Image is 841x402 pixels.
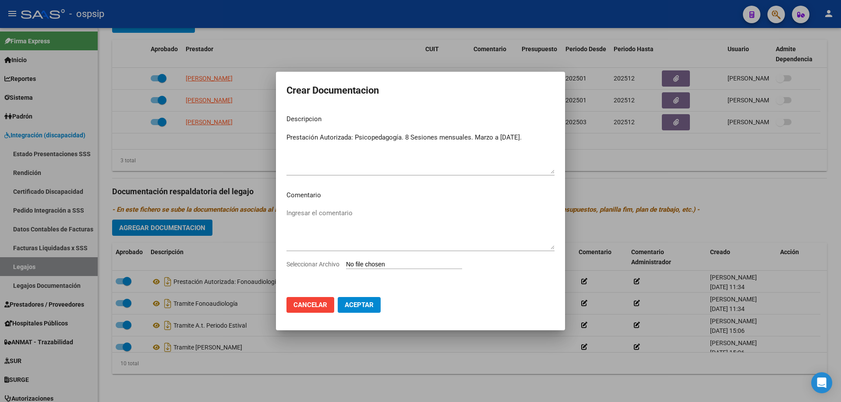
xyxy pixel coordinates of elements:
[286,114,555,124] p: Descripcion
[286,190,555,200] p: Comentario
[293,301,327,309] span: Cancelar
[345,301,374,309] span: Aceptar
[286,261,339,268] span: Seleccionar Archivo
[338,297,381,313] button: Aceptar
[286,82,555,99] h2: Crear Documentacion
[811,372,832,393] div: Open Intercom Messenger
[286,297,334,313] button: Cancelar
